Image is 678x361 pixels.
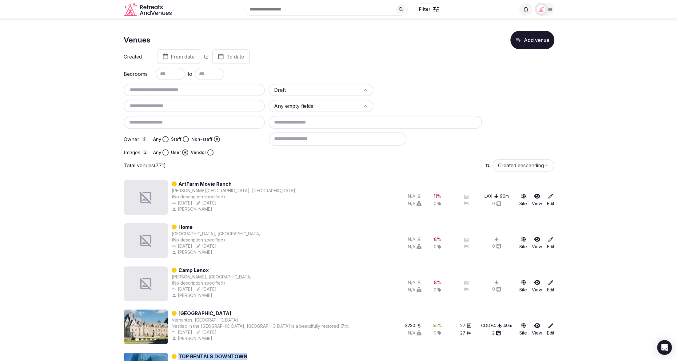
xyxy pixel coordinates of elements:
label: Images [124,150,148,155]
div: 40 m [503,322,512,329]
button: 40m [503,322,512,329]
div: Nestled in the [GEOGRAPHIC_DATA], [GEOGRAPHIC_DATA] is a beautifully restored 17th-century châtea... [172,323,352,329]
div: 90 m [500,193,509,199]
a: [GEOGRAPHIC_DATA] [178,310,231,317]
div: N/A [408,236,421,242]
label: Any [153,149,161,156]
img: miaceralde [537,5,545,14]
label: Non-staff [191,136,213,142]
button: [PERSON_NAME] [172,249,213,255]
button: N/A [408,244,421,250]
button: 55% [433,322,442,329]
button: Go to slide 1 [135,338,139,341]
button: [GEOGRAPHIC_DATA], [GEOGRAPHIC_DATA] [172,231,261,237]
div: (No description specified) [172,237,261,243]
div: [DATE] [172,200,192,206]
label: to [204,53,209,60]
button: LAX [485,193,499,199]
a: View [532,236,542,250]
button: [DATE] [196,243,217,249]
button: 0 [492,243,501,249]
p: Total venues (771) [124,162,166,169]
span: Filter [419,6,430,12]
div: (No description specified) [172,280,252,286]
button: Filter [415,3,443,15]
button: Site [519,279,527,293]
button: 2 [492,330,501,336]
h1: Venues [124,35,150,45]
button: [DATE] [172,243,192,249]
div: [DATE] [196,329,217,335]
button: Go to slide 2 [141,339,143,340]
span: To date [226,54,244,60]
button: 8% [434,236,441,242]
button: 0 [492,201,501,207]
a: ArtFarm Movie Ranch [178,180,232,188]
button: N/A [408,201,421,207]
button: [PERSON_NAME] [172,292,213,298]
label: Staff [171,136,181,142]
div: 8 % [434,279,441,286]
div: [DATE] [196,200,217,206]
div: 11 % [434,193,441,199]
span: 0 [433,287,436,293]
div: (No description specified) [172,194,295,200]
a: Edit [547,322,554,336]
button: Vernantes, [GEOGRAPHIC_DATA] [172,317,238,323]
a: TOP RENTALS DOWNTOWN [178,353,247,360]
button: N/A [408,287,421,293]
button: [PERSON_NAME], [GEOGRAPHIC_DATA] [172,274,252,280]
label: Created [124,54,148,59]
a: Camp Lenox ` [178,266,212,274]
span: 0 [433,244,436,250]
button: Images [143,150,148,155]
label: Vendor [191,149,206,156]
button: Go to slide 4 [150,339,152,340]
div: 0 [492,286,501,292]
a: View [532,279,542,293]
span: 27 [460,322,465,329]
button: To date [212,49,250,64]
label: User [171,149,181,156]
button: N/A [408,279,421,286]
button: [PERSON_NAME] [172,335,213,342]
button: 11% [434,193,441,199]
a: Home [178,223,193,231]
button: Owner [142,136,147,141]
button: [DATE] [172,286,192,292]
button: Go to slide 5 [154,339,156,340]
span: From date [171,54,195,60]
button: [PERSON_NAME][GEOGRAPHIC_DATA], [GEOGRAPHIC_DATA] [172,188,295,194]
div: Open Intercom Messenger [657,340,672,355]
button: 90m [500,193,509,199]
span: to [188,70,192,78]
a: Site [519,193,527,207]
div: [DATE] [172,329,192,335]
button: Add venue [510,31,554,49]
span: 27 [460,330,465,336]
button: Site [519,322,527,336]
a: View [532,193,542,207]
button: From date [157,49,200,64]
button: N/A [408,193,421,199]
button: Site [519,236,527,250]
div: N/A [408,330,421,336]
div: [DATE] [196,286,217,292]
label: Bedrooms [124,71,148,76]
